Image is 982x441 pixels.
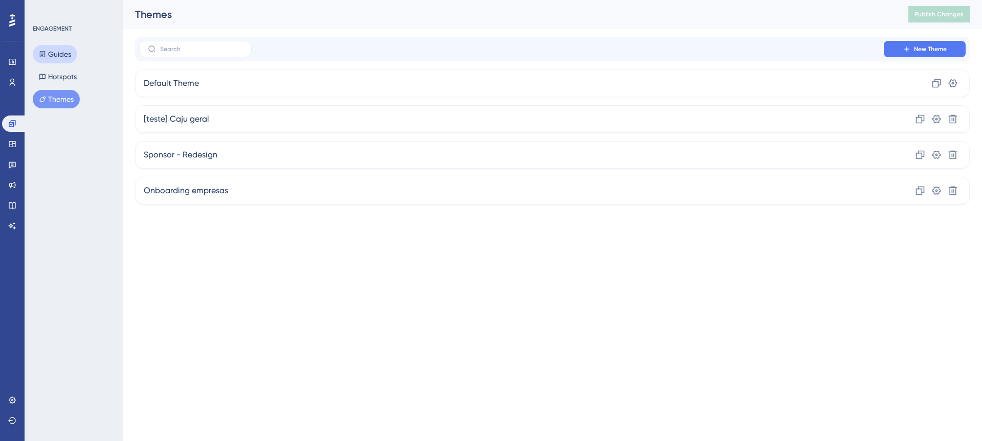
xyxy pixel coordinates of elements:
[884,41,966,57] button: New Theme
[914,10,964,18] span: Publish Changes
[160,45,243,53] input: Search
[33,25,72,33] div: ENGAGEMENT
[144,77,199,89] span: Default Theme
[908,6,970,22] button: Publish Changes
[33,67,83,86] button: Hotspots
[144,149,217,161] span: Sponsor - Redesign
[144,113,209,125] span: [teste] Caju geral
[33,45,77,63] button: Guides
[144,184,228,197] span: Onboarding empresas
[135,7,883,21] div: Themes
[33,90,80,108] button: Themes
[914,45,947,53] span: New Theme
